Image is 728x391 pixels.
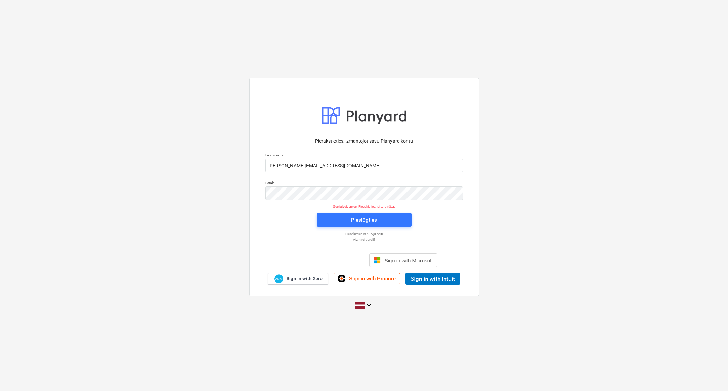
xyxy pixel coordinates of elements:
[262,232,467,236] a: Piesakieties ar burvju saiti
[265,153,463,159] p: Lietotājvārds
[265,138,463,145] p: Pierakstieties, izmantojot savu Planyard kontu
[286,276,322,282] span: Sign in with Xero
[274,274,283,283] img: Xero logo
[317,213,412,227] button: Pieslēgties
[262,237,467,242] a: Aizmirsi paroli?
[351,215,377,224] div: Pieslēgties
[268,273,328,285] a: Sign in with Xero
[374,257,381,264] img: Microsoft logo
[349,276,396,282] span: Sign in with Procore
[694,358,728,391] iframe: Chat Widget
[385,257,433,263] span: Sign in with Microsoft
[287,253,367,268] iframe: Poga Pierakstīties ar Google kontu
[265,159,463,172] input: Lietotājvārds
[365,301,373,309] i: keyboard_arrow_down
[334,273,400,284] a: Sign in with Procore
[265,181,463,186] p: Parole
[261,204,467,209] p: Sesija beigusies. Piesakieties, lai turpinātu.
